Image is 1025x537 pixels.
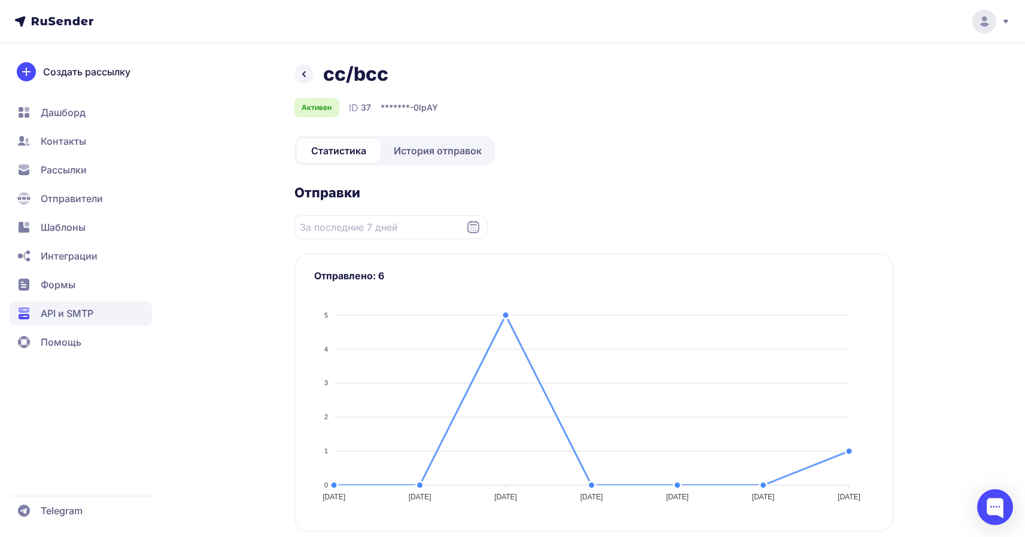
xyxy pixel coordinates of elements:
span: История отправок [394,144,482,158]
span: Статистика [311,144,366,158]
tspan: 2 [324,413,328,420]
h1: cc/bcc [323,62,388,86]
a: Статистика [297,139,381,163]
tspan: 3 [324,379,328,386]
tspan: [DATE] [323,493,345,501]
span: Активен [302,103,331,112]
span: Рассылки [41,163,87,177]
tspan: [DATE] [494,493,517,501]
span: Отправители [41,191,103,206]
input: Datepicker input [294,215,488,239]
tspan: [DATE] [666,493,689,501]
tspan: [DATE] [580,493,603,501]
a: История отправок [383,139,492,163]
tspan: [DATE] [838,493,860,501]
tspan: 0 [324,481,328,489]
h2: Отправки [294,184,893,201]
span: -0IpAY [410,102,438,114]
span: Помощь [41,335,81,349]
span: Шаблоны [41,220,86,234]
tspan: 5 [324,312,328,319]
div: ID [349,100,371,115]
span: Формы [41,277,75,292]
span: Интеграции [41,249,98,263]
tspan: 1 [324,447,328,454]
h3: Отправлено: 6 [314,268,874,283]
tspan: 4 [324,346,328,353]
tspan: [DATE] [752,493,774,501]
span: Дашборд [41,105,86,120]
span: 37 [361,102,371,114]
tspan: [DATE] [408,493,431,501]
a: Telegram [10,499,152,523]
span: Telegram [41,504,83,518]
span: Контакты [41,134,86,148]
span: API и SMTP [41,306,93,321]
span: Создать рассылку [43,65,130,79]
